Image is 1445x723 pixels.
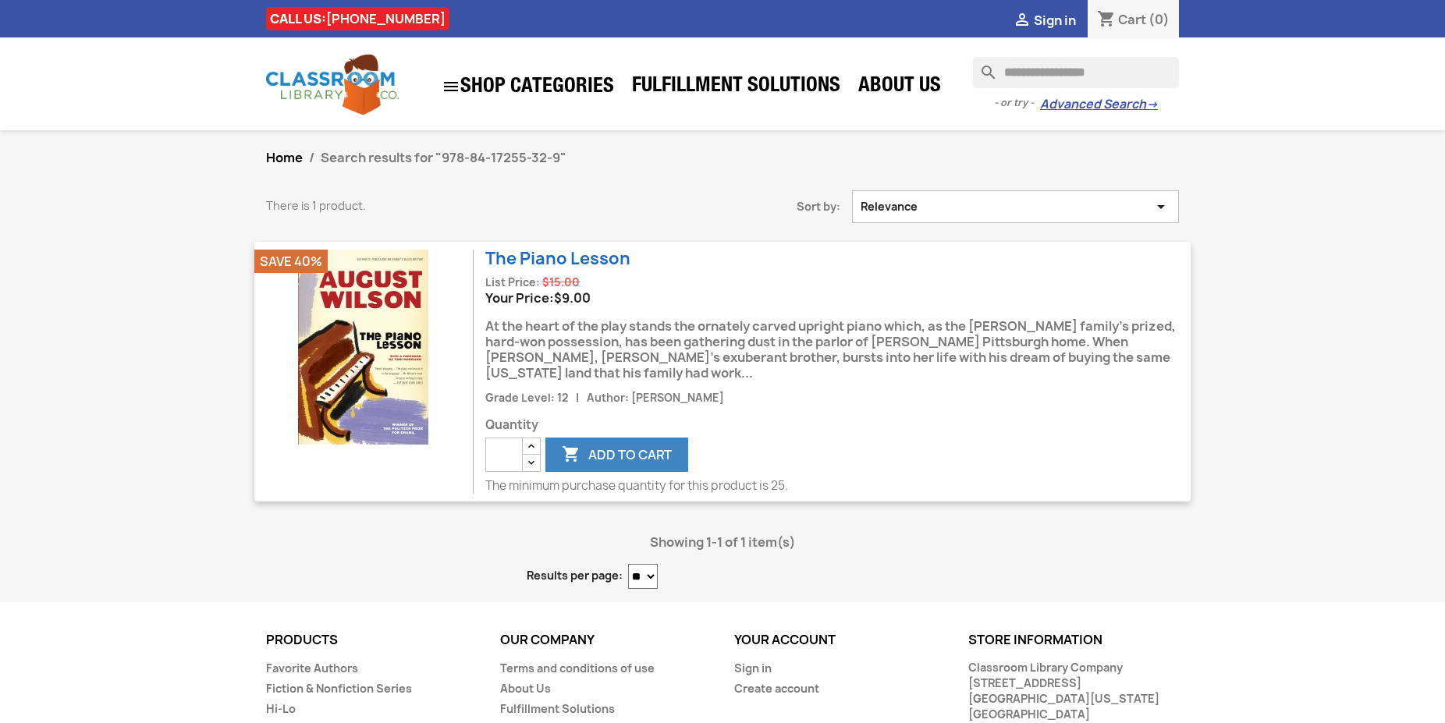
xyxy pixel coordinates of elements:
[587,391,724,405] span: Author: [PERSON_NAME]
[1152,199,1170,214] i: 
[1013,12,1031,30] i: 
[485,290,1191,306] div: Your Price:
[1097,11,1116,30] i: shopping_cart
[485,391,568,405] span: Grade Level: 12
[266,198,633,214] p: There is 1 product.
[266,250,461,445] img: The Piano Lesson
[500,661,655,675] a: Terms and conditions of use
[973,57,992,76] i: search
[266,701,296,716] a: Hi-Lo
[1040,97,1158,112] a: Advanced Search→
[500,681,551,696] a: About Us
[734,681,819,696] a: Create account
[734,661,772,675] a: Sign in
[500,633,711,647] p: Our company
[485,275,540,289] span: List Price:
[266,681,412,696] a: Fiction & Nonfiction Series
[266,7,449,30] div: CALL US:
[434,69,622,104] a: SHOP CATEGORIES
[545,438,688,472] button: Add to cart
[562,446,580,465] i: 
[624,72,848,103] a: Fulfillment Solutions
[266,149,303,166] a: Home
[485,478,1191,494] p: The minimum purchase quantity for this product is 25.
[850,72,949,103] a: About Us
[1118,11,1146,28] span: Cart
[254,250,328,273] li: Save 40%
[656,199,852,214] span: Sort by:
[1034,12,1076,29] span: Sign in
[485,306,1191,389] div: At the heart of the play stands the ornately carved upright piano which, as the [PERSON_NAME] fam...
[973,57,1179,88] input: Search
[1146,97,1158,112] span: →
[570,391,584,405] span: |
[500,701,615,716] a: Fulfillment Solutions
[734,631,836,648] a: Your account
[321,149,566,166] span: Search results for "978-84-17255-32-9"
[266,55,399,115] img: Classroom Library Company
[1013,12,1076,29] a:  Sign in
[266,526,1179,558] div: Showing 1-1 of 1 item(s)
[542,275,580,290] span: Regular price
[994,95,1040,111] span: - or try -
[1149,11,1170,28] span: (0)
[554,289,591,307] span: Price
[326,10,446,27] a: [PHONE_NUMBER]
[485,247,630,270] a: The Piano Lesson
[968,633,1179,647] p: Store information
[266,661,358,675] a: Favorite Authors
[485,438,523,472] input: Quantity
[266,633,477,647] p: Products
[485,417,1191,433] span: Quantity
[852,190,1179,223] button: Sort by selection
[527,568,623,583] label: Results per page:
[442,77,460,96] i: 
